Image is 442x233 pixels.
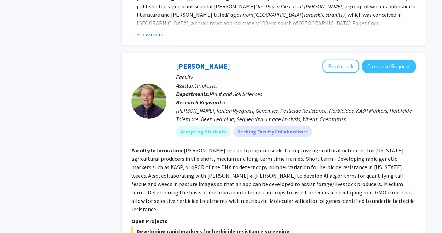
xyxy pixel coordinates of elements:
p: Faculty [176,73,416,81]
em: Pages from [GEOGRAPHIC_DATA] [227,11,301,18]
span: ( [301,11,303,18]
b: Departments: [176,90,210,97]
button: Add Samuel Revolinski to Bookmarks [322,60,359,73]
b: Research Keywords: [176,99,225,106]
button: Compose Request to Samuel Revolinski [362,60,416,73]
a: [PERSON_NAME] [176,62,230,70]
span: Plant and Soil Sciences [210,90,262,97]
b: Faculty Information: [131,147,184,154]
em: Tarusskie stranitsy [303,11,345,18]
iframe: Chat [5,201,30,228]
p: Assistant Professor [176,81,416,90]
button: Show more [137,30,164,39]
em: One Day in the Life of [PERSON_NAME] [255,3,342,10]
mat-chip: Accepting Students [176,126,231,137]
div: [PERSON_NAME], Italian Ryegrass, Genomics, Pesticide Resistance, Herbicides, KASP Markers, Herbic... [176,107,416,123]
mat-chip: Seeking Faculty Collaborators [233,126,312,137]
p: Open Projects [131,217,416,225]
fg-read-more: [PERSON_NAME] research program seeks to improve agricultural outcomes for [US_STATE] agricultural... [131,147,415,213]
